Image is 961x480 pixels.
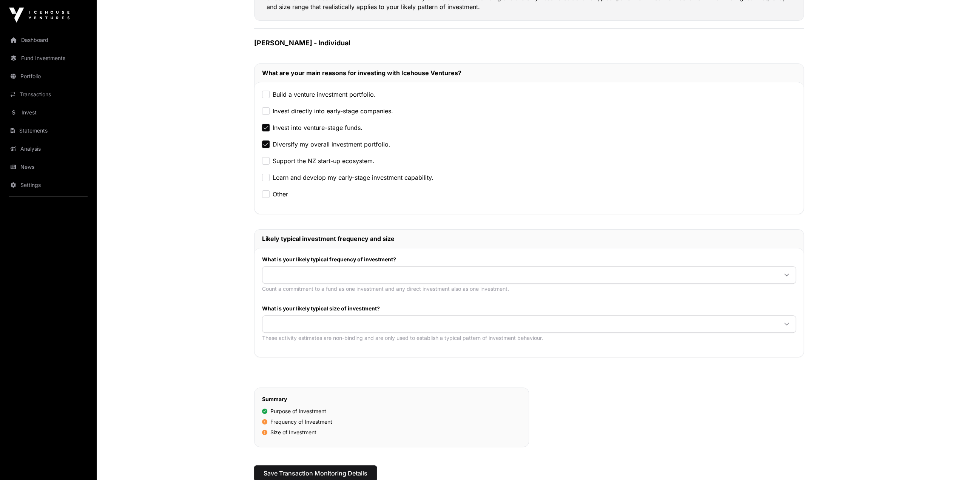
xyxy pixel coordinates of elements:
a: Portfolio [6,68,91,85]
p: These activity estimates are non-binding and are only used to establish a typical pattern of inve... [262,334,796,342]
label: Invest directly into early-stage companies. [273,106,393,116]
label: What is your likely typical frequency of investment? [262,256,796,263]
h2: Likely typical investment frequency and size [262,234,796,243]
a: Transactions [6,86,91,103]
p: Count a commitment to a fund as one investment and any direct investment also as one investment. [262,285,796,293]
a: Settings [6,177,91,193]
a: Fund Investments [6,50,91,66]
span: Save Transaction Monitoring Details [264,469,367,478]
span: Purpose of Investment [270,407,326,415]
h2: What are your main reasons for investing with Icehouse Ventures? [262,68,796,77]
a: Invest [6,104,91,121]
label: Invest into venture-stage funds. [273,123,362,132]
a: News [6,159,91,175]
a: Statements [6,122,91,139]
label: What is your likely typical size of investment? [262,305,796,312]
label: Other [273,190,288,199]
iframe: Chat Widget [923,444,961,480]
span: Frequency of Investment [270,418,332,426]
a: Analysis [6,140,91,157]
label: Diversify my overall investment portfolio. [273,140,390,149]
img: Icehouse Ventures Logo [9,8,69,23]
h2: Summary [262,395,521,403]
a: Dashboard [6,32,91,48]
label: Support the NZ start-up ecosystem. [273,156,375,165]
span: Size of Investment [270,429,316,436]
div: Chat-Widget [923,444,961,480]
h3: [PERSON_NAME] - Individual [254,38,804,48]
label: Learn and develop my early-stage investment capability. [273,173,433,182]
label: Build a venture investment portfolio. [273,90,376,99]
